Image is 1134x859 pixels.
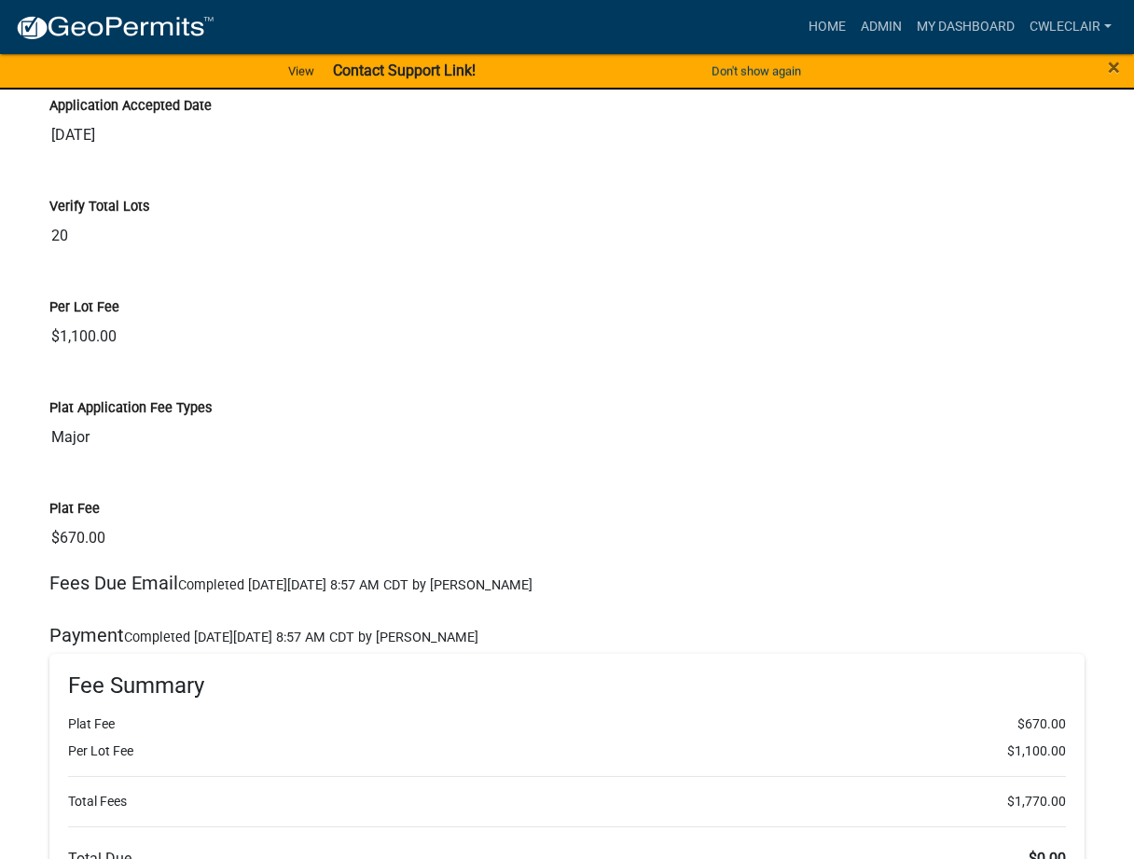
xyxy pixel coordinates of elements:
h6: Fee Summary [68,672,1066,700]
span: $670.00 [1017,714,1066,734]
label: Application Accepted Date [49,100,212,113]
label: Plat Fee [49,503,100,516]
strong: Contact Support Link! [333,62,476,79]
span: × [1108,54,1120,80]
label: Per Lot Fee [49,301,119,314]
a: Admin [853,9,909,45]
span: Completed [DATE][DATE] 8:57 AM CDT by [PERSON_NAME] [124,630,478,645]
button: Close [1108,56,1120,78]
li: Plat Fee [68,714,1066,734]
label: Verify Total Lots [49,201,149,214]
button: Don't show again [704,56,809,87]
a: My Dashboard [909,9,1022,45]
label: Plat Application Fee Types [49,402,212,415]
span: Completed [DATE][DATE] 8:57 AM CDT by [PERSON_NAME] [178,577,532,593]
span: $1,770.00 [1007,792,1066,811]
a: View [281,56,322,87]
h5: Payment [49,624,1085,646]
a: Home [801,9,853,45]
h5: Fees Due Email [49,572,1085,594]
span: $1,100.00 [1007,741,1066,761]
li: Per Lot Fee [68,741,1066,761]
li: Total Fees [68,792,1066,811]
a: cwleclair [1022,9,1119,45]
